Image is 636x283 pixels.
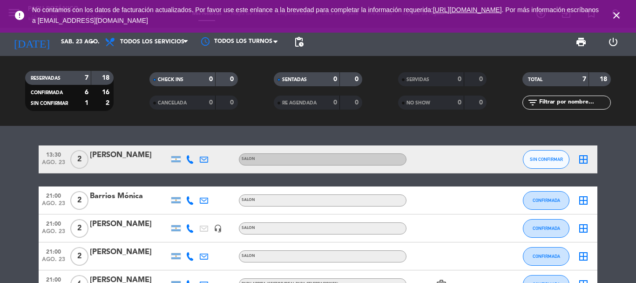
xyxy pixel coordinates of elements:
[42,228,65,239] span: ago. 23
[42,190,65,200] span: 21:00
[611,10,622,21] i: close
[242,254,255,258] span: SALON
[479,76,485,83] strong: 0
[528,77,542,82] span: TOTAL
[209,99,213,106] strong: 0
[242,157,255,161] span: SALON
[102,75,111,81] strong: 18
[600,76,609,83] strong: 18
[333,76,337,83] strong: 0
[90,218,169,230] div: [PERSON_NAME]
[538,97,610,108] input: Filtrar por nombre...
[355,76,360,83] strong: 0
[242,226,255,230] span: SALON
[578,154,589,165] i: border_all
[70,191,88,210] span: 2
[523,191,569,210] button: CONFIRMADA
[31,76,61,81] span: RESERVADAS
[242,198,255,202] span: SALON
[533,198,560,203] span: CONFIRMADA
[458,76,461,83] strong: 0
[333,99,337,106] strong: 0
[282,77,307,82] span: SENTADAS
[42,256,65,267] span: ago. 23
[533,254,560,259] span: CONFIRMADA
[70,150,88,169] span: 2
[31,90,63,95] span: CONFIRMADA
[70,219,88,238] span: 2
[42,149,65,159] span: 13:30
[209,76,213,83] strong: 0
[282,101,317,105] span: RE AGENDADA
[32,6,599,24] span: No contamos con los datos de facturación actualizados. Por favor use este enlance a la brevedad p...
[533,226,560,231] span: CONFIRMADA
[578,223,589,234] i: border_all
[458,99,461,106] strong: 0
[293,36,304,48] span: pending_actions
[578,251,589,262] i: border_all
[582,76,586,83] strong: 7
[523,247,569,266] button: CONFIRMADA
[479,99,485,106] strong: 0
[230,76,236,83] strong: 0
[42,200,65,211] span: ago. 23
[355,99,360,106] strong: 0
[214,224,222,233] i: headset_mic
[85,100,88,106] strong: 1
[158,101,187,105] span: CANCELADA
[32,6,599,24] a: . Por más información escríbanos a [EMAIL_ADDRESS][DOMAIN_NAME]
[527,97,538,108] i: filter_list
[31,101,68,106] span: SIN CONFIRMAR
[14,10,25,21] i: error
[578,195,589,206] i: border_all
[523,150,569,169] button: SIN CONFIRMAR
[7,32,56,52] i: [DATE]
[608,36,619,48] i: power_settings_new
[575,36,587,48] span: print
[85,75,88,81] strong: 7
[120,39,184,45] span: Todos los servicios
[70,247,88,266] span: 2
[90,246,169,258] div: [PERSON_NAME]
[523,219,569,238] button: CONFIRMADA
[406,77,429,82] span: SERVIDAS
[230,99,236,106] strong: 0
[597,28,629,56] div: LOG OUT
[90,149,169,161] div: [PERSON_NAME]
[530,157,563,162] span: SIN CONFIRMAR
[158,77,183,82] span: CHECK INS
[42,218,65,228] span: 21:00
[42,159,65,170] span: ago. 23
[406,101,430,105] span: NO SHOW
[102,89,111,96] strong: 16
[85,89,88,96] strong: 6
[106,100,111,106] strong: 2
[433,6,502,14] a: [URL][DOMAIN_NAME]
[42,246,65,256] span: 21:00
[90,190,169,202] div: Barrios Mónica
[87,36,98,48] i: arrow_drop_down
